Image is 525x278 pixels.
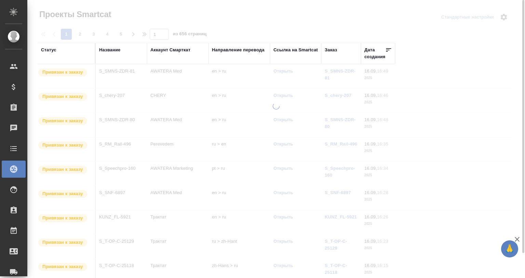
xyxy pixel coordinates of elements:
div: Дата создания [364,47,385,60]
div: Название [99,47,120,53]
p: Привязан к заказу [42,190,83,197]
p: Привязан к заказу [42,93,83,100]
button: 🙏 [501,240,518,257]
div: Аккаунт Смарткат [150,47,190,53]
p: Привязан к заказу [42,263,83,270]
p: Привязан к заказу [42,215,83,222]
p: Привязан к заказу [42,117,83,124]
div: Статус [41,47,56,53]
p: Привязан к заказу [42,239,83,246]
div: Направление перевода [212,47,265,53]
span: 🙏 [504,242,515,256]
div: Ссылка на Smartcat [273,47,318,53]
p: Привязан к заказу [42,142,83,149]
p: Привязан к заказу [42,69,83,76]
div: Заказ [325,47,337,53]
p: Привязан к заказу [42,166,83,173]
